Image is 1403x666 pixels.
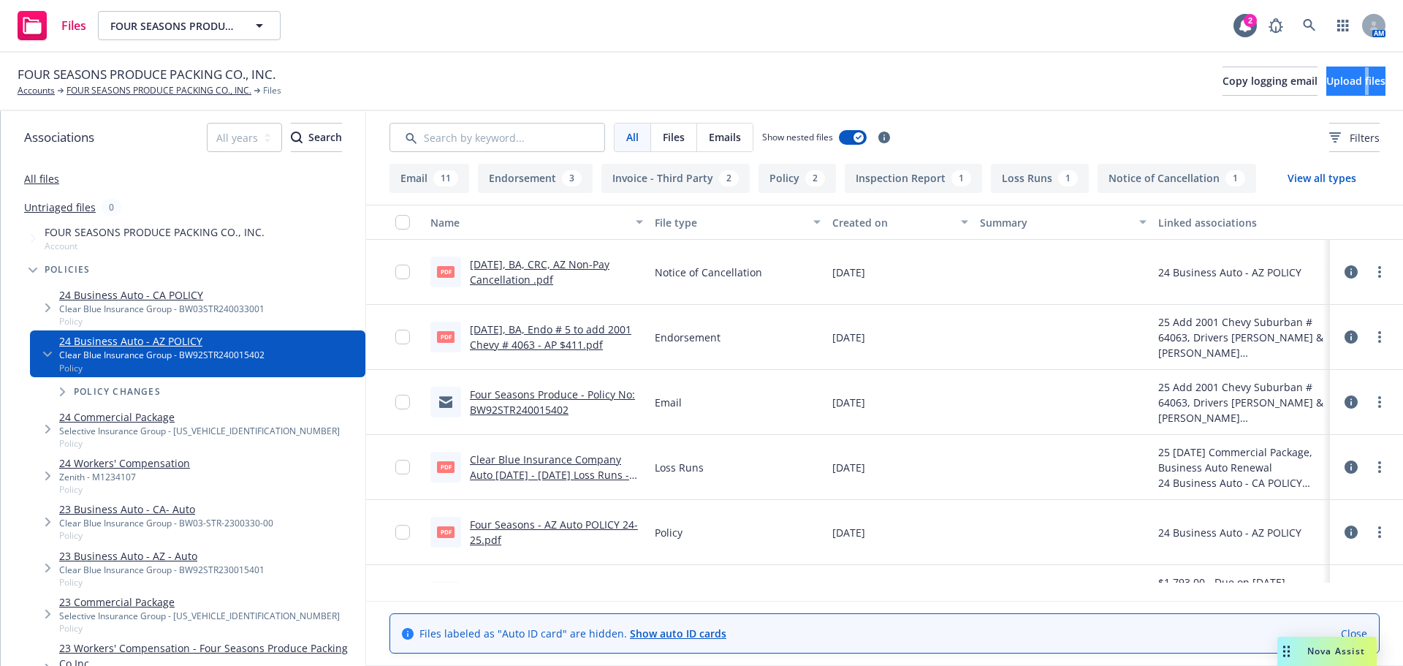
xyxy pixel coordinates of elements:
[655,330,720,345] span: Endorsement
[437,331,455,342] span: pdf
[626,129,639,145] span: All
[389,164,469,193] button: Email
[45,224,265,240] span: FOUR SEASONS PRODUCE PACKING CO., INC.
[1058,170,1078,186] div: 1
[832,215,953,230] div: Created on
[655,265,762,280] span: Notice of Cancellation
[1371,263,1388,281] a: more
[649,205,826,240] button: File type
[1326,67,1385,96] button: Upload files
[845,164,982,193] button: Inspection Report
[655,215,805,230] div: File type
[470,518,638,547] a: Four Seasons - AZ Auto POLICY 24-25.pdf
[433,170,458,186] div: 11
[395,525,410,540] input: Toggle Row Selected
[1371,458,1388,476] a: more
[470,257,609,287] a: [DATE], BA, CRC, AZ Non-Pay Cancellation .pdf
[1295,11,1324,40] a: Search
[832,460,865,475] span: [DATE]
[59,483,190,496] span: Policy
[1326,74,1385,88] span: Upload files
[655,460,704,475] span: Loss Runs
[1098,164,1256,193] button: Notice of Cancellation
[805,170,825,186] div: 2
[832,330,865,345] span: [DATE]
[395,265,410,279] input: Toggle Row Selected
[1158,444,1324,475] div: 25 [DATE] Commercial Package, Business Auto Renewal
[1307,645,1365,657] span: Nova Assist
[98,11,281,40] button: FOUR SEASONS PRODUCE PACKING CO., INC.
[59,610,340,622] div: Selective Insurance Group - [US_VEHICLE_IDENTIFICATION_NUMBER]
[562,170,582,186] div: 3
[478,164,593,193] button: Endorsement
[395,330,410,344] input: Toggle Row Selected
[1341,626,1367,641] a: Close
[758,164,836,193] button: Policy
[102,199,121,216] div: 0
[1223,74,1318,88] span: Copy logging email
[291,123,342,152] button: SearchSearch
[291,132,303,143] svg: Search
[1261,11,1290,40] a: Report a Bug
[762,131,833,143] span: Show nested files
[1328,11,1358,40] a: Switch app
[832,525,865,540] span: [DATE]
[263,84,281,97] span: Files
[832,395,865,410] span: [DATE]
[663,129,685,145] span: Files
[655,395,682,410] span: Email
[1371,523,1388,541] a: more
[59,333,265,349] a: 24 Business Auto - AZ POLICY
[1158,575,1324,590] div: $1,793.00 - Due on [DATE]
[430,215,627,230] div: Name
[59,548,265,564] a: 23 Business Auto - AZ - Auto
[1158,265,1301,280] div: 24 Business Auto - AZ POLICY
[437,461,455,472] span: pdf
[1329,130,1380,145] span: Filters
[59,362,265,374] span: Policy
[1223,67,1318,96] button: Copy logging email
[1244,12,1257,26] div: 2
[832,265,865,280] span: [DATE]
[389,123,605,152] input: Search by keyword...
[437,266,455,277] span: pdf
[395,215,410,230] input: Select all
[419,626,726,641] span: Files labeled as "Auto ID card" are hidden.
[709,129,741,145] span: Emails
[470,322,631,352] a: [DATE], BA, Endo # 5 to add 2001 Chevy # 4063 - AP $411.pdf
[395,395,410,409] input: Toggle Row Selected
[395,460,410,474] input: Toggle Row Selected
[18,84,55,97] a: Accounts
[951,170,971,186] div: 1
[59,437,340,450] span: Policy
[1371,328,1388,346] a: more
[24,172,59,186] a: All files
[991,164,1089,193] button: Loss Runs
[1371,393,1388,411] a: more
[1329,123,1380,152] button: Filters
[291,124,342,151] div: Search
[437,526,455,537] span: pdf
[1158,525,1301,540] div: 24 Business Auto - AZ POLICY
[59,303,265,315] div: Clear Blue Insurance Group - BW03STR240033001
[61,20,86,31] span: Files
[74,387,161,396] span: Policy changes
[470,453,629,497] a: Clear Blue Insurance Company Auto [DATE] - [DATE] Loss Runs - Valued [DATE].pdf
[45,240,265,252] span: Account
[1225,170,1245,186] div: 1
[719,170,739,186] div: 2
[974,205,1152,240] button: Summary
[59,517,273,529] div: Clear Blue Insurance Group - BW03-STR-2300330-00
[110,18,237,34] span: FOUR SEASONS PRODUCE PACKING CO., INC.
[1158,215,1324,230] div: Linked associations
[470,387,635,417] a: Four Seasons Produce - Policy No: BW92STR240015402
[59,471,190,483] div: Zenith - M1234107
[826,205,975,240] button: Created on
[59,349,265,361] div: Clear Blue Insurance Group - BW92STR240015402
[12,5,92,46] a: Files
[59,622,340,635] span: Policy
[18,65,275,84] span: FOUR SEASONS PRODUCE PACKING CO., INC.
[59,576,265,589] span: Policy
[59,425,340,437] div: Selective Insurance Group - [US_VEHICLE_IDENTIFICATION_NUMBER]
[1277,637,1377,666] button: Nova Assist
